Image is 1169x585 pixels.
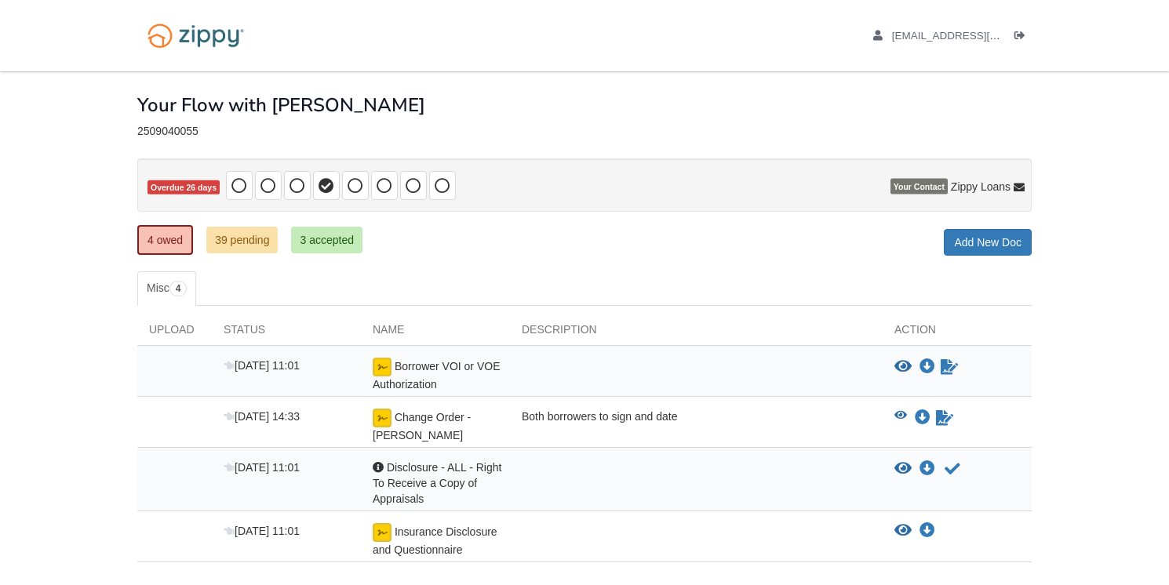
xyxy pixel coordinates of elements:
a: 4 owed [137,225,193,255]
span: [DATE] 11:01 [224,525,300,537]
img: esign [373,409,391,427]
span: Your Contact [890,179,948,194]
div: Name [361,322,510,345]
span: [DATE] 14:33 [224,410,300,423]
span: Borrower VOI or VOE Authorization [373,360,500,391]
span: Overdue 26 days [147,180,220,195]
a: Download Borrower VOI or VOE Authorization [920,361,935,373]
span: [DATE] 11:01 [224,461,300,474]
a: Sign Form [939,358,960,376]
div: Description [510,322,883,345]
a: Misc [137,271,196,306]
span: Insurance Disclosure and Questionnaire [373,525,497,556]
button: View Borrower VOI or VOE Authorization [894,359,912,375]
img: Ready for you to esign [373,358,391,376]
button: Acknowledge receipt of document [943,460,962,478]
span: [DATE] 11:01 [224,359,300,372]
a: Download Insurance Disclosure and Questionnaire [920,525,935,537]
div: Status [212,322,361,345]
img: Logo [137,16,254,56]
h1: Your Flow with [PERSON_NAME] [137,95,425,115]
span: Change Order - [PERSON_NAME] [373,411,471,441]
span: amanciaruiz@gmail.com [892,30,1072,42]
div: 2509040055 [137,125,1032,138]
div: Action [883,322,1032,345]
a: 3 accepted [291,227,362,253]
span: Disclosure - ALL - Right To Receive a Copy of Appraisals [373,461,501,505]
a: Log out [1014,30,1032,45]
span: 4 [169,281,188,296]
a: Add New Doc [944,229,1032,256]
a: 39 pending [206,227,278,253]
a: Waiting for your co-borrower to e-sign [934,409,955,427]
div: Upload [137,322,212,345]
div: Both borrowers to sign and date [510,409,883,443]
a: edit profile [873,30,1072,45]
span: Zippy Loans [951,179,1011,194]
button: View Insurance Disclosure and Questionnaire [894,523,912,539]
img: esign [373,523,391,542]
a: Download Change Order - Ruiz [915,412,930,424]
button: View Change Order - Ruiz [894,410,907,426]
a: Download Disclosure - ALL - Right To Receive a Copy of Appraisals [920,463,935,475]
button: View Disclosure - ALL - Right To Receive a Copy of Appraisals [894,461,912,477]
